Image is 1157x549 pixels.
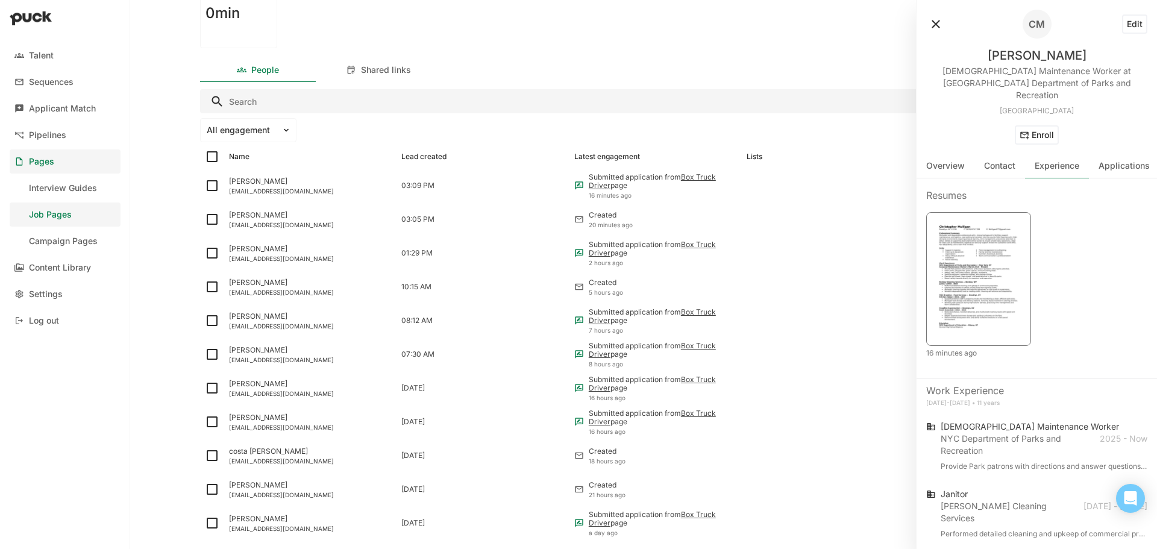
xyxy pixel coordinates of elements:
[29,236,98,246] div: Campaign Pages
[29,316,59,326] div: Log out
[589,341,716,359] a: Box Truck Driver
[589,510,716,527] a: Box Truck Driver
[984,161,1015,171] div: Contact
[10,282,121,306] a: Settings
[10,70,121,94] a: Sequences
[251,65,279,75] div: People
[361,65,411,75] div: Shared links
[29,51,54,61] div: Talent
[229,177,392,186] div: [PERSON_NAME]
[1099,161,1150,171] div: Applications
[1035,161,1079,171] div: Experience
[926,348,1031,359] div: 16 minutes ago
[401,283,431,291] div: 10:15 AM
[1015,125,1059,145] button: Enroll
[1100,433,1147,457] div: 2025 - Now
[10,256,121,280] a: Content Library
[589,259,737,266] div: 2 hours ago
[589,375,716,392] a: Box Truck Driver
[10,202,121,227] a: Job Pages
[589,308,737,325] div: Submitted application from page
[401,181,434,190] div: 03:09 PM
[401,350,434,359] div: 07:30 AM
[926,383,1147,398] div: Work Experience
[589,409,737,427] div: Submitted application from page
[589,240,737,258] div: Submitted application from page
[574,152,640,161] div: Latest engagement
[10,176,121,200] a: Interview Guides
[229,413,392,422] div: [PERSON_NAME]
[589,342,737,359] div: Submitted application from page
[229,322,392,330] div: [EMAIL_ADDRESS][DOMAIN_NAME]
[934,220,1023,336] img: Christopher%20Mulligan%20Resume.0.300.png
[401,519,425,527] div: [DATE]
[401,215,434,224] div: 03:05 PM
[229,380,392,388] div: [PERSON_NAME]
[29,77,74,87] div: Sequences
[589,172,716,190] a: Box Truck Driver
[401,316,433,325] div: 08:12 AM
[589,457,626,465] div: 18 hours ago
[229,424,392,431] div: [EMAIL_ADDRESS][DOMAIN_NAME]
[401,485,425,494] div: [DATE]
[941,488,1147,500] div: Janitor
[589,375,737,393] div: Submitted application from page
[229,356,392,363] div: [EMAIL_ADDRESS][DOMAIN_NAME]
[229,187,392,195] div: [EMAIL_ADDRESS][DOMAIN_NAME]
[401,384,425,392] div: [DATE]
[1000,104,1074,116] div: [GEOGRAPHIC_DATA]
[589,481,626,489] div: Created
[229,289,392,296] div: [EMAIL_ADDRESS][DOMAIN_NAME]
[1083,500,1147,524] div: [DATE] - [DATE]
[29,157,54,167] div: Pages
[10,123,121,147] a: Pipelines
[941,500,1081,524] div: [PERSON_NAME] Cleaning Services
[229,346,392,354] div: [PERSON_NAME]
[10,149,121,174] a: Pages
[229,525,392,532] div: [EMAIL_ADDRESS][DOMAIN_NAME]
[589,307,716,325] a: Box Truck Driver
[229,152,249,161] div: Name
[10,229,121,253] a: Campaign Pages
[229,312,392,321] div: [PERSON_NAME]
[10,43,121,67] a: Talent
[229,491,392,498] div: [EMAIL_ADDRESS][DOMAIN_NAME]
[1029,19,1045,29] div: CM
[29,210,72,220] div: Job Pages
[589,173,737,190] div: Submitted application from page
[29,289,63,300] div: Settings
[589,409,716,426] a: Box Truck Driver
[941,462,1147,471] div: Provide Park patrons with directions and answer questions about parks activities. Clean parks, pl...
[589,289,623,296] div: 5 hours ago
[229,221,392,228] div: [EMAIL_ADDRESS][DOMAIN_NAME]
[401,152,447,161] div: Lead created
[747,152,762,161] div: Lists
[589,327,737,334] div: 7 hours ago
[589,192,737,199] div: 16 minutes ago
[200,89,1087,113] input: Search
[29,104,96,114] div: Applicant Match
[229,255,392,262] div: [EMAIL_ADDRESS][DOMAIN_NAME]
[229,515,392,523] div: [PERSON_NAME]
[229,211,392,219] div: [PERSON_NAME]
[589,428,737,435] div: 16 hours ago
[589,529,737,536] div: a day ago
[941,529,1147,539] div: Performed detailed cleaning and upkeep of commercial properties. Cleaned and worked on offices an...
[589,394,737,401] div: 16 hours ago
[926,188,967,202] div: Resumes
[941,433,1097,457] div: NYC Department of Parks and Recreation
[229,481,392,489] div: [PERSON_NAME]
[29,130,66,140] div: Pipelines
[229,278,392,287] div: [PERSON_NAME]
[589,360,737,368] div: 8 hours ago
[401,249,433,257] div: 01:29 PM
[926,161,965,171] div: Overview
[401,418,425,426] div: [DATE]
[229,245,392,253] div: [PERSON_NAME]
[589,278,623,287] div: Created
[229,457,392,465] div: [EMAIL_ADDRESS][DOMAIN_NAME]
[589,491,626,498] div: 21 hours ago
[589,510,737,528] div: Submitted application from page
[589,240,716,257] a: Box Truck Driver
[205,6,240,20] h1: 0min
